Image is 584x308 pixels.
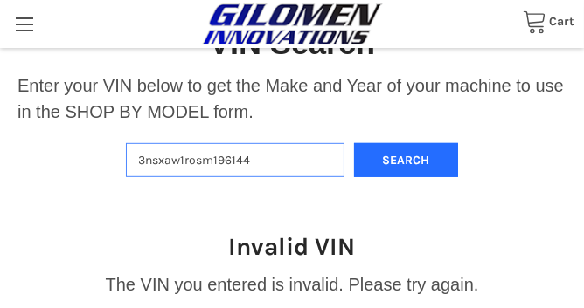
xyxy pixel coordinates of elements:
[198,3,386,45] img: GILOMEN INNOVATIONS
[16,24,33,25] span: Toggle menu
[549,14,574,29] span: Cart
[126,143,344,177] input: Enter VIN of your machine
[354,143,459,177] button: Search
[513,12,584,34] a: Cart
[106,271,479,298] p: The VIN you entered is invalid. Please try again.
[17,72,567,125] p: Enter your VIN below to get the Make and Year of your machine to use in the SHOP BY MODEL form.
[229,231,356,262] h1: Invalid VIN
